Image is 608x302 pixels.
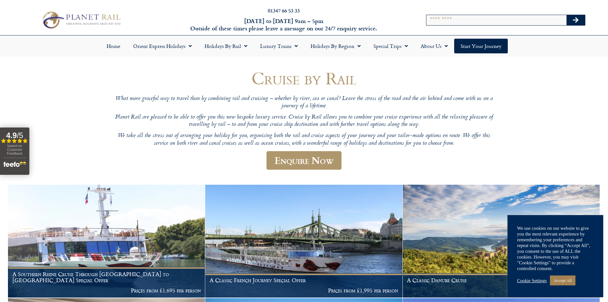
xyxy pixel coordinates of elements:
[266,151,342,170] a: Enquire Now
[517,225,594,271] div: We use cookies on our website to give you the most relevant experience by remembering your prefer...
[127,39,198,53] a: Orient Express Holidays
[304,39,367,53] a: Holidays by Region
[113,69,496,88] h1: Cruise by Rail
[198,39,254,53] a: Holidays by Rail
[407,287,595,294] p: Prices from £1,895 per person
[113,132,496,147] p: We take all the stress out of arranging your holiday for you, organising both the rail and cruise...
[454,39,508,53] a: Start your Journey
[8,185,205,298] a: A Southern Rhine Cruise Through [GEOGRAPHIC_DATA] to [GEOGRAPHIC_DATA] Special Offer Prices from ...
[164,17,404,32] h6: [DATE] to [DATE] 9am – 5pm Outside of these times please leave a message on our 24/7 enquiry serv...
[113,95,496,110] p: What more graceful way to travel than by combining rail and cruising – whether by river, sea or c...
[414,39,454,53] a: About Us
[210,287,398,294] p: Prices from £1,995 per person
[100,39,127,53] a: Home
[567,15,585,25] button: Search
[3,39,605,53] nav: Menu
[12,287,201,294] p: Prices from £1,695 per person
[254,39,304,53] a: Luxury Trains
[210,277,398,283] h1: A Classic French Journey Special Offer
[403,185,600,298] a: A Classic Danube Cruise Prices from £1,895 per person
[113,114,496,129] p: Planet Rail are pleased to be able to offer you this new bespoke luxury service. Cruise by Rail a...
[407,277,595,283] h1: A Classic Danube Cruise
[268,7,300,14] a: 01347 66 53 33
[550,275,575,285] a: Accept All
[367,39,414,53] a: Special Trips
[517,278,547,283] a: Cookie Settings
[12,271,201,283] h1: A Southern Rhine Cruise Through [GEOGRAPHIC_DATA] to [GEOGRAPHIC_DATA] Special Offer
[39,10,123,30] img: Planet Rail Train Holidays Logo
[205,185,402,298] a: A Classic French Journey Special Offer Prices from £1,995 per person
